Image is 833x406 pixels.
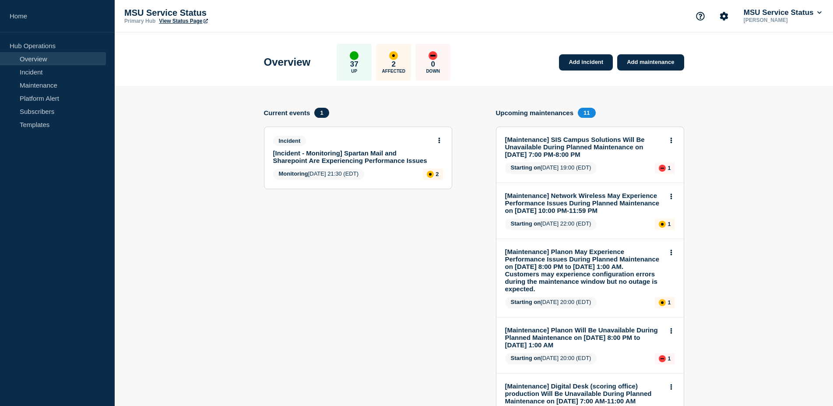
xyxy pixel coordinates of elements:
span: [DATE] 20:00 (EDT) [505,353,597,364]
a: [Maintenance] Planon Will Be Unavailable During Planned Maintenance on [DATE] 8:00 PM to [DATE] 1... [505,326,663,349]
p: Affected [382,69,405,74]
span: 11 [578,108,595,118]
h4: Upcoming maintenances [496,109,574,117]
a: [Maintenance] Planon May Experience Performance Issues During Planned Maintenance on [DATE] 8:00 ... [505,248,663,293]
p: 1 [668,221,671,227]
p: 2 [436,171,439,177]
span: [DATE] 19:00 (EDT) [505,162,597,174]
span: Starting on [511,299,541,305]
p: 2 [392,60,396,69]
div: affected [389,51,398,60]
a: [Maintenance] Network Wireless May Experience Performance Issues During Planned Maintenance on [D... [505,192,663,214]
a: Add maintenance [617,54,684,71]
h1: Overview [264,56,311,68]
a: [Maintenance] SIS Campus Solutions Will Be Unavailable During Planned Maintenance on [DATE] 7:00 ... [505,136,663,158]
div: affected [659,299,666,306]
span: [DATE] 21:30 (EDT) [273,169,365,180]
p: 0 [431,60,435,69]
p: 1 [668,299,671,306]
div: up [350,51,359,60]
span: Monitoring [279,170,308,177]
button: MSU Service Status [742,8,823,17]
p: Down [426,69,440,74]
a: [Incident - Monitoring] Spartan Mail and Sharepoint Are Experiencing Performance Issues [273,149,431,164]
div: down [429,51,437,60]
span: [DATE] 20:00 (EDT) [505,297,597,308]
p: [PERSON_NAME] [742,17,823,23]
span: Starting on [511,220,541,227]
button: Support [691,7,710,25]
span: Starting on [511,355,541,361]
button: Account settings [715,7,733,25]
p: MSU Service Status [124,8,299,18]
span: Incident [273,136,306,146]
span: Starting on [511,164,541,171]
p: Primary Hub [124,18,155,24]
a: View Status Page [159,18,207,24]
a: [Maintenance] Digital Desk (scoring office) production Will Be Unavailable During Planned Mainten... [505,382,663,405]
a: Add incident [559,54,613,71]
p: 37 [350,60,359,69]
p: 1 [668,355,671,362]
span: [DATE] 22:00 (EDT) [505,219,597,230]
div: affected [659,221,666,228]
span: 1 [314,108,329,118]
p: Up [351,69,357,74]
div: affected [427,171,434,178]
p: 1 [668,165,671,171]
h4: Current events [264,109,310,117]
div: down [659,165,666,172]
div: down [659,355,666,362]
